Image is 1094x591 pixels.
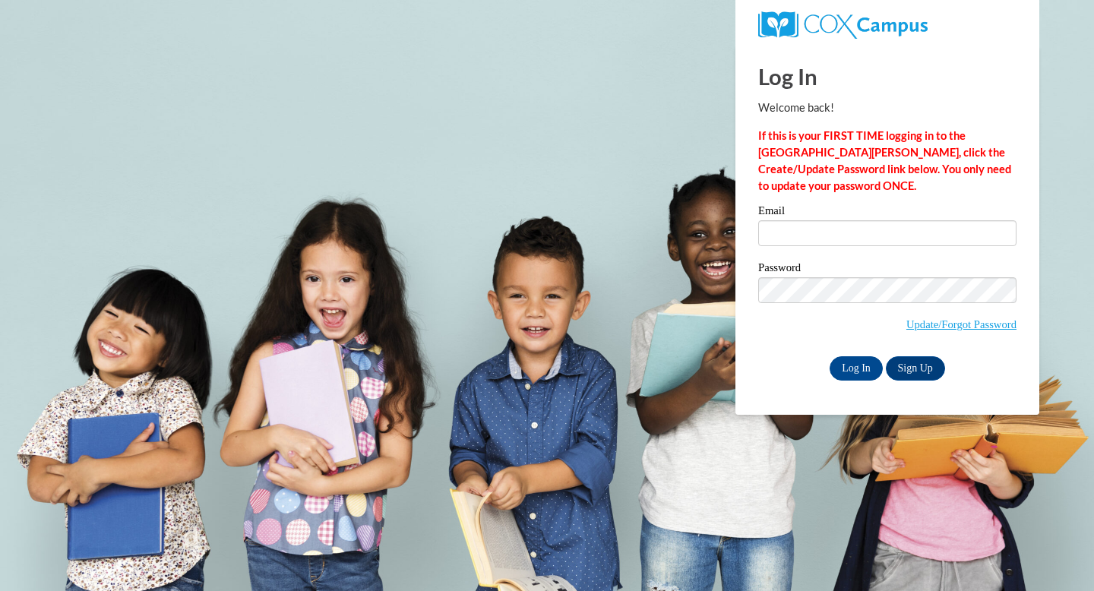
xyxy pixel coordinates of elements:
[758,11,928,39] img: COX Campus
[758,17,928,30] a: COX Campus
[886,356,945,381] a: Sign Up
[906,318,1017,330] a: Update/Forgot Password
[758,129,1011,192] strong: If this is your FIRST TIME logging in to the [GEOGRAPHIC_DATA][PERSON_NAME], click the Create/Upd...
[758,205,1017,220] label: Email
[758,61,1017,92] h1: Log In
[758,262,1017,277] label: Password
[758,100,1017,116] p: Welcome back!
[830,356,883,381] input: Log In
